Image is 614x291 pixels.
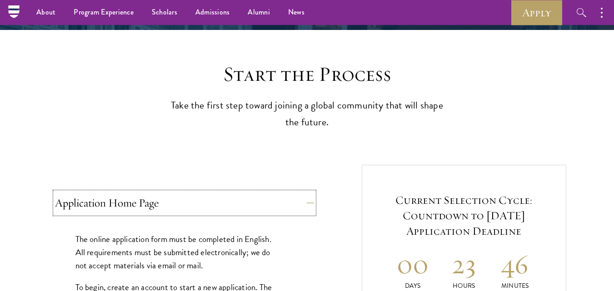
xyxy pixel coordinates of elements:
[55,192,314,214] button: Application Home Page
[489,247,541,281] h2: 46
[438,247,489,281] h2: 23
[387,247,439,281] h2: 00
[387,192,541,239] h5: Current Selection Cycle: Countdown to [DATE] Application Deadline
[75,232,280,272] p: The online application form must be completed in English. All requirements must be submitted elec...
[166,97,448,131] p: Take the first step toward joining a global community that will shape the future.
[166,62,448,87] h2: Start the Process
[489,281,541,291] p: Minutes
[438,281,489,291] p: Hours
[387,281,439,291] p: Days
